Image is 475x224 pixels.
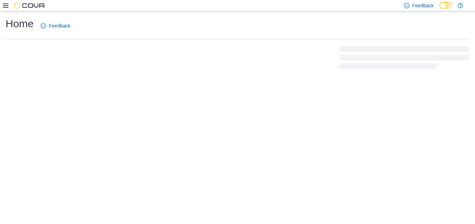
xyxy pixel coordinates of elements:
h1: Home [6,17,34,31]
img: Cova [14,2,45,9]
input: Dark Mode [439,2,454,9]
span: Feedback [412,2,434,9]
a: Feedback [38,19,73,33]
span: Feedback [49,22,70,29]
span: Loading [339,48,469,70]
